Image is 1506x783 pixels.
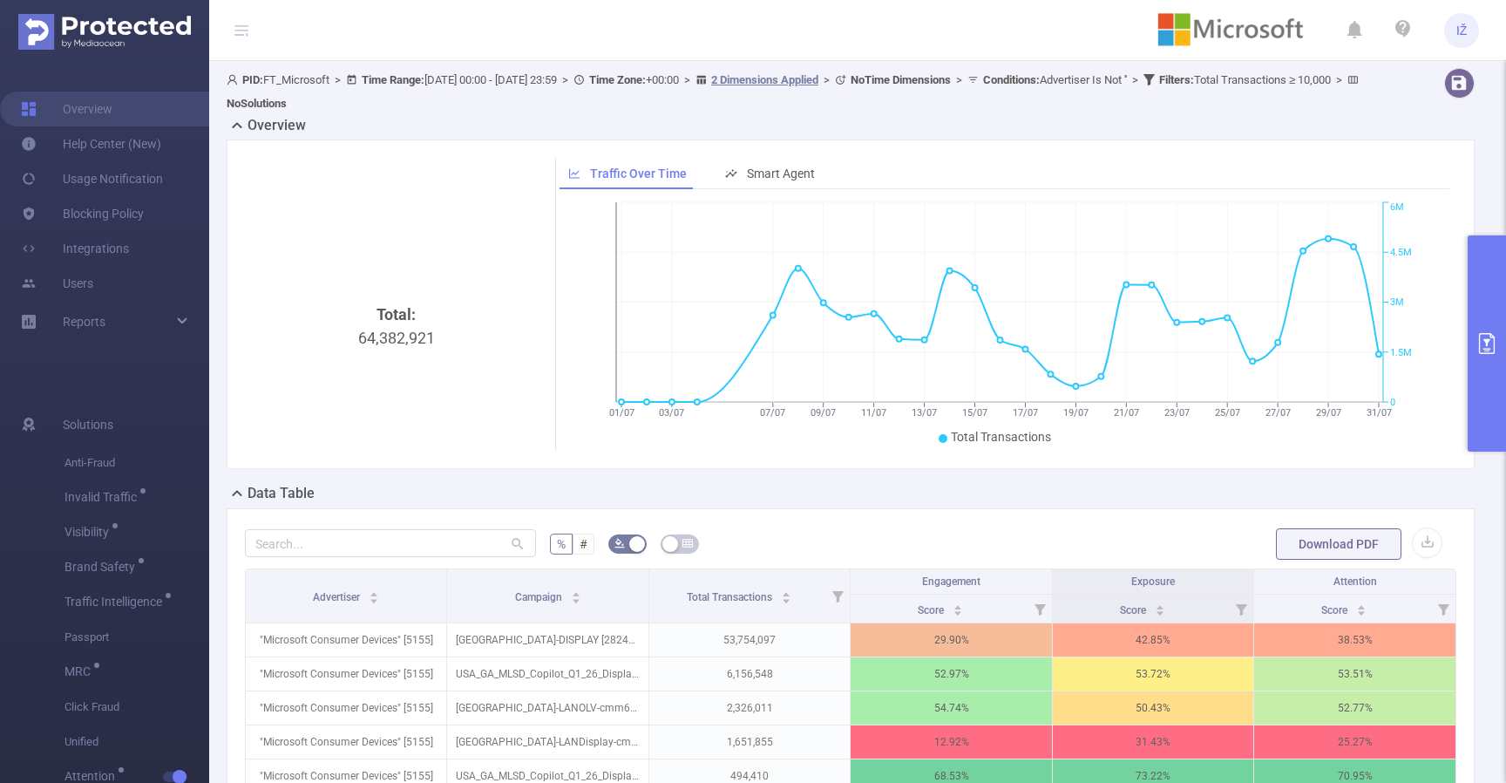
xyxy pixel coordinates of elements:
i: icon: caret-up [370,589,379,595]
b: No Time Dimensions [851,73,951,86]
p: 2,326,011 [649,691,850,725]
input: Search... [245,529,536,557]
tspan: 19/07 [1062,407,1088,419]
span: Advertiser Is Not '' [983,73,1127,86]
tspan: 09/07 [811,407,836,419]
h2: Overview [248,115,306,136]
span: Traffic Intelligence [64,596,168,608]
p: "Microsoft Consumer Devices" [5155] [246,691,446,725]
span: Passport [64,620,209,655]
i: icon: caret-down [1357,609,1367,614]
span: FT_Microsoft [DATE] 00:00 - [DATE] 23:59 +00:00 [227,73,1363,110]
i: icon: table [682,538,693,548]
span: Advertiser [313,591,363,603]
img: Protected Media [18,14,191,50]
span: > [1331,73,1347,86]
span: Attention [1333,575,1377,588]
p: 38.53 % [1254,623,1455,657]
div: Sort [953,603,963,613]
h2: Data Table [248,483,315,504]
span: Campaign [515,591,565,603]
b: Total: [376,305,416,323]
i: icon: caret-down [571,596,580,602]
span: > [557,73,573,86]
tspan: 3M [1390,297,1404,309]
span: # [580,537,587,551]
span: Solutions [63,407,113,442]
span: Smart Agent [747,167,815,180]
p: 31.43 % [1053,725,1253,759]
b: Time Zone: [589,73,646,86]
i: icon: user [227,74,242,85]
p: [GEOGRAPHIC_DATA]-DISPLAY [282436] [447,623,648,657]
span: Visibility [64,526,115,538]
tspan: 07/07 [760,407,785,419]
b: Conditions : [983,73,1040,86]
tspan: 13/07 [912,407,937,419]
a: Users [21,266,93,301]
i: icon: caret-up [953,603,963,608]
p: 53.51 % [1254,657,1455,691]
p: 12.92 % [851,725,1051,759]
tspan: 29/07 [1315,407,1340,419]
b: No Solutions [227,97,287,110]
p: 42.85 % [1053,623,1253,657]
span: > [1127,73,1143,86]
span: Anti-Fraud [64,446,209,480]
span: Score [1321,604,1350,616]
p: "Microsoft Consumer Devices" [5155] [246,725,446,759]
span: > [818,73,835,86]
p: 6,156,548 [649,657,850,691]
a: Usage Notification [21,161,163,196]
tspan: 4.5M [1390,247,1412,258]
p: 53.72 % [1053,657,1253,691]
div: Sort [571,589,581,600]
p: 52.77 % [1254,691,1455,725]
p: 1,651,855 [649,725,850,759]
p: 53,754,097 [649,623,850,657]
span: IŽ [1456,13,1468,48]
div: Sort [781,589,791,600]
i: Filter menu [1229,595,1253,623]
tspan: 17/07 [1012,407,1037,419]
a: Help Center (New) [21,126,161,161]
i: Filter menu [1431,595,1455,623]
tspan: 11/07 [861,407,886,419]
tspan: 01/07 [608,407,634,419]
p: 52.97 % [851,657,1051,691]
i: icon: line-chart [568,167,580,180]
u: 2 Dimensions Applied [711,73,818,86]
a: Reports [63,304,105,339]
p: "Microsoft Consumer Devices" [5155] [246,657,446,691]
i: icon: caret-up [1357,603,1367,608]
span: Score [918,604,946,616]
span: Brand Safety [64,561,141,573]
span: Total Transactions ≥ 10,000 [1159,73,1331,86]
tspan: 27/07 [1265,407,1290,419]
i: icon: caret-down [370,596,379,602]
p: USA_GA_MLSD_Copilot_Q1_26_Display_CommercialM365Copilot-OLV [282437] [447,657,648,691]
span: % [557,537,566,551]
span: MRC [64,665,97,677]
span: > [679,73,695,86]
tspan: 25/07 [1214,407,1239,419]
span: Reports [63,315,105,329]
span: Traffic Over Time [590,167,687,180]
span: > [329,73,346,86]
span: Click Fraud [64,690,209,725]
tspan: 23/07 [1163,407,1189,419]
p: "Microsoft Consumer Devices" [5155] [246,623,446,657]
span: Total Transactions [951,430,1051,444]
tspan: 21/07 [1113,407,1138,419]
tspan: 1.5M [1390,347,1412,358]
span: Exposure [1131,575,1175,588]
i: icon: caret-down [781,596,790,602]
span: > [951,73,967,86]
span: Unified [64,725,209,759]
i: Filter menu [825,569,850,623]
div: Sort [1155,603,1165,613]
i: icon: caret-up [571,589,580,595]
tspan: 0 [1390,397,1395,408]
tspan: 6M [1390,202,1404,214]
a: Overview [21,92,112,126]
